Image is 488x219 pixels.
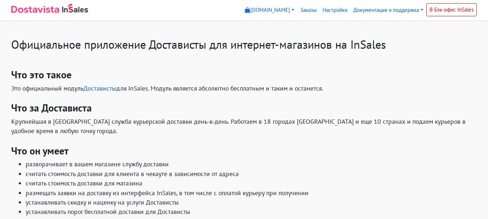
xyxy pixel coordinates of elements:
[242,3,297,17] a: [DOMAIN_NAME]
[26,188,477,198] li: размещать заявки на доставку из интерфейса InSales, в том числе с оплатой курьеру при получении
[62,4,88,13] img: InSales
[11,145,477,157] h3: Что он умеет
[426,3,477,16] a: В Бэк-офис InSales
[11,84,477,93] p: Это официальный модуль для InSales. Модуль является абсолютно бесплатным и таким и останется.
[26,169,477,179] li: считать стоимость доставки для клиента в чекауте в зависимости от адреса
[11,117,477,136] p: Крупнейшая в [GEOGRAPHIC_DATA] служба курьерской доставки день-в-день. Работаем в 18 городах [GEO...
[26,207,477,216] li: устанавливать порог бесплатной доставки для Достависты
[26,179,477,188] li: считать стоимость доставки для магазина
[350,3,426,17] a: Документация и поддержка
[83,84,116,92] a: Достависты
[11,69,477,81] h3: Что это такое
[26,159,477,169] li: разворачивает в вашем магазине службу доставки
[11,6,59,13] img: Dostavista - срочная курьерская служба доставки
[11,38,477,51] h1: Официальное приложение Достависты для интернет-магазинов на InSales
[26,198,477,207] li: устанавливать скидку и наценку на услуги Достависты
[320,3,350,17] a: Настройки
[297,3,320,17] a: Заказы
[11,102,477,114] h3: Что за Достависта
